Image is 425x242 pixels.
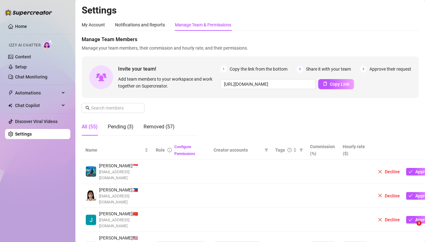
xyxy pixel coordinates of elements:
span: Manage Team Members [82,36,419,43]
span: [EMAIL_ADDRESS][DOMAIN_NAME] [99,193,148,205]
span: close [378,169,382,174]
span: copy [323,82,327,86]
span: Automations [15,88,60,98]
span: check [408,218,413,222]
span: [PERSON_NAME] 🇨🇳 [99,210,148,217]
iframe: Intercom live chat [404,221,419,236]
div: Removed (57) [144,123,175,131]
button: Copy Link [318,79,354,89]
span: Invite your team! [118,65,220,73]
span: Decline [385,217,400,222]
span: info-circle [167,148,172,152]
span: [EMAIL_ADDRESS][DOMAIN_NAME] [99,169,148,181]
th: Commission (%) [306,141,339,160]
span: Share it with your team [306,66,351,73]
img: AI Chatter [43,40,53,49]
div: My Account [82,21,105,28]
a: Settings [15,132,32,137]
button: Decline [375,192,402,200]
h2: Settings [82,4,419,16]
span: Copy Link [330,82,349,87]
span: 1 [220,66,227,73]
a: Chat Monitoring [15,74,47,79]
span: search [85,106,90,110]
div: All (55) [82,123,98,131]
span: 2 [297,66,303,73]
span: filter [264,148,268,152]
span: [PERSON_NAME] 🇺🇸 [99,234,148,241]
input: Search members [91,105,136,111]
span: Manage your team members, their commission and hourly rate, and their permissions. [82,45,419,51]
span: filter [298,145,304,155]
a: Setup [15,64,27,69]
span: Role [156,148,165,153]
span: Decline [385,193,400,198]
span: Add team members to your workspace and work together on Supercreator. [118,76,218,89]
th: Name [82,141,152,160]
span: check [408,193,413,198]
a: Configure Permissions [174,145,195,156]
span: [PERSON_NAME] 🇸🇬 [99,162,148,169]
span: Tags [275,147,285,153]
button: Decline [375,168,402,175]
span: Chat Copilot [15,100,60,110]
span: thunderbolt [8,90,13,95]
span: filter [263,145,270,155]
span: Izzy AI Chatter [9,42,41,48]
span: Approve their request [369,66,411,73]
th: Hourly rate ($) [339,141,372,160]
div: Manage Team & Permissions [175,21,231,28]
img: logo-BBDzfeDw.svg [5,9,52,16]
span: close [378,218,382,222]
a: Content [15,54,31,59]
span: filter [299,148,303,152]
span: Creator accounts [214,147,262,153]
img: Chat Copilot [8,103,12,108]
span: Copy the link from the bottom [230,66,287,73]
div: Notifications and Reports [115,21,165,28]
span: 3 [360,66,367,73]
span: Decline [385,169,400,174]
div: Pending (3) [108,123,133,131]
a: Discover Viral Videos [15,119,57,124]
img: Anne Margarett Rodriguez [86,191,96,201]
span: close [378,193,382,198]
button: Decline [375,216,402,223]
span: question-circle [287,148,292,152]
img: John Paul Carampatana [86,215,96,225]
span: [PERSON_NAME] 🇵🇭 [99,186,148,193]
span: Name [85,147,143,153]
img: Haydee Joy Gentiles [86,166,96,177]
span: [EMAIL_ADDRESS][DOMAIN_NAME] [99,217,148,229]
span: 1 [417,221,422,226]
a: Home [15,24,27,29]
span: check [408,169,413,174]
